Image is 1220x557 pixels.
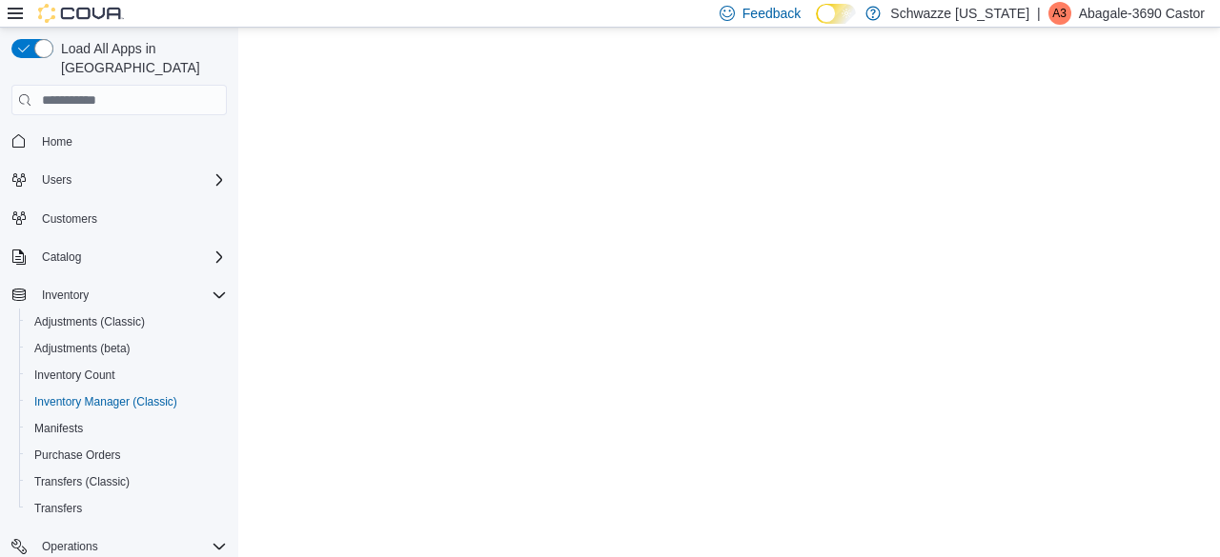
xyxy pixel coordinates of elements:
[34,169,79,191] button: Users
[27,337,227,360] span: Adjustments (beta)
[27,310,152,333] a: Adjustments (Classic)
[4,282,234,308] button: Inventory
[34,207,227,230] span: Customers
[19,442,234,468] button: Purchase Orders
[34,501,82,516] span: Transfers
[34,394,177,409] span: Inventory Manager (Classic)
[19,495,234,522] button: Transfers
[34,448,121,463] span: Purchase Orders
[34,130,80,153] a: Home
[34,284,227,307] span: Inventory
[34,284,96,307] button: Inventory
[34,314,145,329] span: Adjustments (Classic)
[34,169,227,191] span: Users
[816,4,856,24] input: Dark Mode
[19,388,234,415] button: Inventory Manager (Classic)
[890,2,1029,25] p: Schwazze [US_STATE]
[38,4,124,23] img: Cova
[34,341,131,356] span: Adjustments (beta)
[1037,2,1041,25] p: |
[27,497,90,520] a: Transfers
[42,211,97,227] span: Customers
[19,415,234,442] button: Manifests
[27,417,227,440] span: Manifests
[27,444,129,467] a: Purchase Orders
[742,4,801,23] span: Feedback
[27,364,123,387] a: Inventory Count
[19,335,234,362] button: Adjustments (beta)
[19,362,234,388] button: Inventory Count
[42,249,81,265] span: Catalog
[27,364,227,387] span: Inventory Count
[53,39,227,77] span: Load All Apps in [GEOGRAPHIC_DATA]
[27,390,227,413] span: Inventory Manager (Classic)
[27,310,227,333] span: Adjustments (Classic)
[27,444,227,467] span: Purchase Orders
[34,368,115,383] span: Inventory Count
[34,421,83,436] span: Manifests
[42,539,98,554] span: Operations
[4,205,234,232] button: Customers
[19,468,234,495] button: Transfers (Classic)
[34,474,130,489] span: Transfers (Classic)
[1048,2,1071,25] div: Abagale-3690 Castor
[27,417,91,440] a: Manifests
[27,470,137,493] a: Transfers (Classic)
[42,134,72,149] span: Home
[816,24,817,25] span: Dark Mode
[34,208,105,230] a: Customers
[27,337,138,360] a: Adjustments (beta)
[19,308,234,335] button: Adjustments (Classic)
[42,288,89,303] span: Inventory
[34,246,89,269] button: Catalog
[1079,2,1205,25] p: Abagale-3690 Castor
[4,244,234,270] button: Catalog
[27,497,227,520] span: Transfers
[27,390,185,413] a: Inventory Manager (Classic)
[4,127,234,154] button: Home
[1052,2,1067,25] span: A3
[27,470,227,493] span: Transfers (Classic)
[4,167,234,193] button: Users
[34,246,227,269] span: Catalog
[34,129,227,152] span: Home
[42,172,71,188] span: Users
